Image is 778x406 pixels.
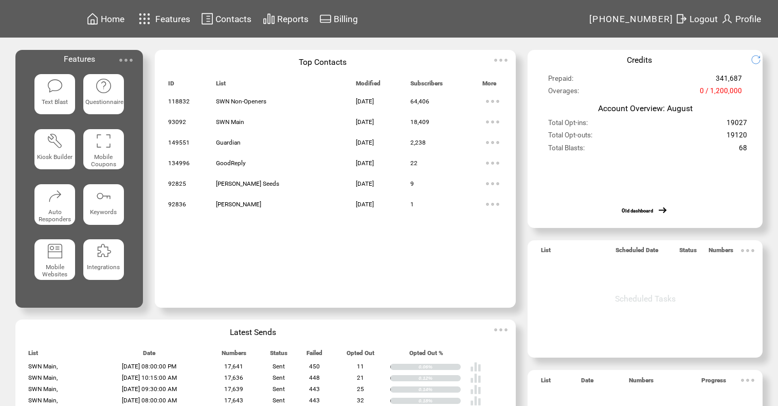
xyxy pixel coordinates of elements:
span: 21 [357,374,364,381]
span: 2,238 [410,139,426,146]
img: text-blast.svg [47,78,63,94]
a: Keywords [83,184,124,231]
span: [DATE] 10:15:00 AM [122,374,177,381]
span: 22 [410,160,418,167]
span: Scheduled Date [616,246,658,258]
span: List [28,349,38,361]
span: Numbers [709,246,733,258]
span: Modified [356,80,381,92]
span: [DATE] [356,180,374,187]
span: GoodReply [216,160,246,167]
span: 25 [357,385,364,393]
a: Features [134,9,192,29]
span: List [541,246,551,258]
img: ellypsis.svg [482,91,503,112]
img: ellypsis.svg [482,112,503,132]
span: Numbers [222,349,246,361]
span: Sent [273,374,285,381]
span: 17,641 [224,363,243,370]
span: [DATE] [356,139,374,146]
a: Mobile Websites [34,239,75,286]
span: Sent [273,397,285,404]
span: More [482,80,496,92]
span: 9 [410,180,414,187]
span: 19027 [727,119,747,131]
img: features.svg [136,10,154,27]
a: Mobile Coupons [83,129,124,176]
img: ellypsis.svg [491,320,511,340]
span: SWN Main, [28,374,58,381]
img: ellypsis.svg [482,153,503,173]
span: Features [155,14,190,24]
a: Auto Responders [34,184,75,231]
span: Kiosk Builder [37,153,73,161]
img: contacts.svg [201,12,213,25]
span: [PHONE_NUMBER] [589,14,674,24]
span: [DATE] [356,160,374,167]
span: [PERSON_NAME] Seeds [216,180,279,187]
span: 450 [309,363,320,370]
span: [DATE] 09:30:00 AM [122,385,177,393]
span: 18,409 [410,118,429,126]
span: Latest Sends [230,327,276,337]
a: Old dashboard [622,208,653,214]
img: home.svg [86,12,99,25]
span: 64,406 [410,98,429,105]
img: keywords.svg [95,188,112,204]
img: tool%201.svg [47,133,63,149]
span: Features [64,54,95,64]
span: ID [168,80,174,92]
span: List [216,80,226,92]
span: Credits [627,55,652,65]
span: Prepaid: [548,75,573,87]
div: 0.18% [419,398,461,404]
img: poll%20-%20white.svg [470,361,481,373]
span: Date [581,377,593,389]
img: integrations.svg [95,243,112,259]
img: ellypsis.svg [482,194,503,215]
span: SWN Main, [28,397,58,404]
img: poll%20-%20white.svg [470,384,481,395]
span: 149551 [168,139,190,146]
img: mobile-websites.svg [47,243,63,259]
img: ellypsis.svg [737,370,758,391]
span: 0 / 1,200,000 [700,87,742,99]
a: Contacts [200,11,253,27]
span: 93092 [168,118,186,126]
img: ellypsis.svg [482,173,503,194]
a: Integrations [83,239,124,286]
a: Text Blast [34,74,75,121]
span: Subscribers [410,80,443,92]
span: Sent [273,385,285,393]
span: SWN Main [216,118,244,126]
img: refresh.png [751,55,769,65]
span: Guardian [216,139,241,146]
span: 118832 [168,98,190,105]
span: 32 [357,397,364,404]
span: 443 [309,385,320,393]
span: Account Overview: August [598,103,693,113]
img: questionnaire.svg [95,78,112,94]
span: Sent [273,363,285,370]
img: chart.svg [263,12,275,25]
span: Status [679,246,697,258]
span: Total Opt-ins: [548,119,588,131]
span: Status [270,349,287,361]
span: [DATE] 08:00:00 AM [122,397,177,404]
span: List [541,377,551,389]
span: 11 [357,363,364,370]
span: Opted Out % [409,349,443,361]
span: Integrations [87,263,120,271]
span: Overages: [548,87,579,99]
a: Home [85,11,126,27]
span: 443 [309,397,320,404]
span: 68 [739,144,747,156]
div: 0.12% [419,375,461,381]
img: ellypsis.svg [737,240,758,261]
span: Profile [735,14,761,24]
span: SWN Non-Openers [216,98,266,105]
a: Billing [318,11,359,27]
span: Billing [334,14,358,24]
span: Date [143,349,155,361]
span: Opted Out [347,349,374,361]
